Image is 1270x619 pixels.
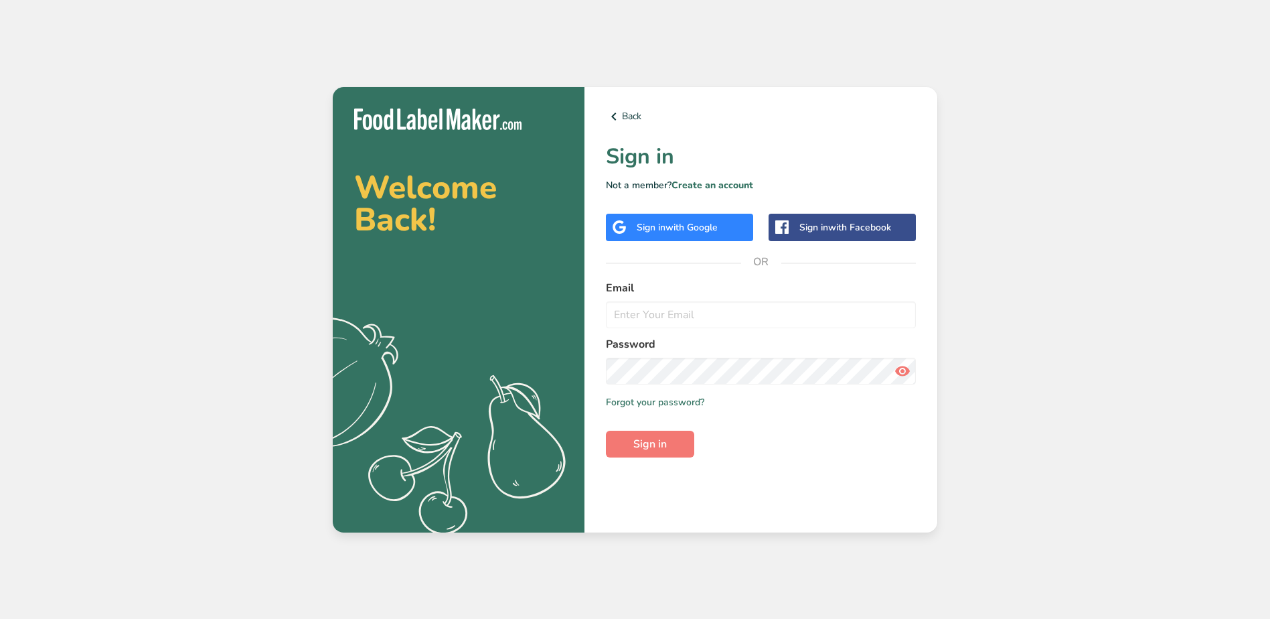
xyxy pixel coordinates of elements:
a: Create an account [671,179,753,192]
span: with Google [665,221,718,234]
div: Sign in [637,220,718,234]
a: Forgot your password? [606,395,704,409]
span: with Facebook [828,221,891,234]
input: Enter Your Email [606,301,916,328]
h2: Welcome Back! [354,171,563,236]
label: Password [606,336,916,352]
label: Email [606,280,916,296]
div: Sign in [799,220,891,234]
h1: Sign in [606,141,916,173]
span: Sign in [633,436,667,452]
span: OR [741,242,781,282]
a: Back [606,109,916,125]
button: Sign in [606,431,694,458]
p: Not a member? [606,178,916,192]
img: Food Label Maker [354,109,522,131]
